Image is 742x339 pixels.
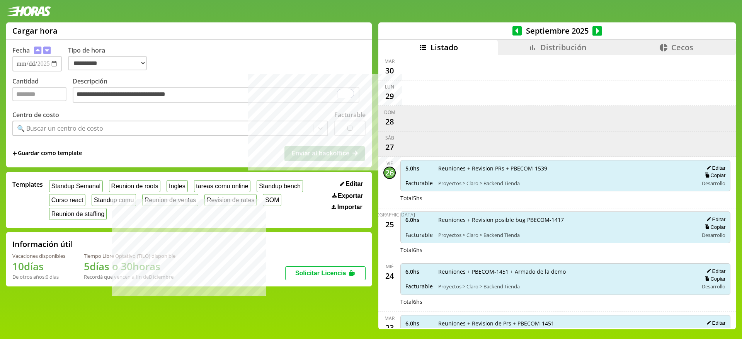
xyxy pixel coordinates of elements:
button: Solicitar Licencia [285,266,366,280]
span: Cecos [671,42,693,53]
span: 6.0 hs [405,216,433,223]
button: Reunion de roots [109,180,160,192]
div: sáb [385,135,394,141]
div: Tiempo Libre Optativo (TiLO) disponible [84,252,175,259]
span: Solicitar Licencia [295,270,346,276]
div: lun [385,83,394,90]
span: Distribución [540,42,587,53]
div: Recordá que vencen a fin de [84,273,175,280]
button: tareas comu online [194,180,251,192]
span: 6.0 hs [405,320,433,327]
label: Centro de costo [12,111,59,119]
b: Diciembre [149,273,174,280]
div: 30 [383,65,396,77]
div: scrollable content [378,55,736,328]
button: SOM [263,194,281,206]
button: Editar [704,165,725,171]
span: Proyectos > Claro > Backend Tienda [438,180,693,187]
div: 26 [383,167,396,179]
span: Reuniones + PBECOM-1451 + Armado de la demo [438,268,693,275]
div: dom [384,109,395,116]
button: Copiar [702,327,725,334]
button: Revision de rates [204,194,257,206]
h1: 5 días o 30 horas [84,259,175,273]
div: De otros años: 0 días [12,273,65,280]
label: Descripción [73,77,366,105]
div: 23 [383,322,396,334]
span: Reuniones + Revision posible bug PBECOM-1417 [438,216,693,223]
span: Exportar [338,192,363,199]
input: Cantidad [12,87,66,101]
label: Tipo de hora [68,46,153,72]
span: Facturable [405,179,433,187]
span: Editar [345,181,363,187]
span: Reuniones + Revision de Prs + PBECOM-1451 [438,320,693,327]
button: Curso react [49,194,85,206]
button: Editar [704,268,725,274]
button: Reunion de ventas [142,194,198,206]
button: Copiar [702,172,725,179]
button: Exportar [330,192,366,200]
h1: 10 días [12,259,65,273]
div: vie [386,160,393,167]
span: + [12,149,17,158]
span: Reuniones + Revision PRs + PBECOM-1539 [438,165,693,172]
button: Ingles [167,180,187,192]
span: Importar [337,204,362,211]
div: mié [386,263,394,270]
label: Cantidad [12,77,73,105]
div: 24 [383,270,396,282]
div: 28 [383,116,396,128]
button: Copiar [702,224,725,230]
div: Total 6 hs [400,246,730,254]
h2: Información útil [12,239,73,249]
div: 🔍 Buscar un centro de costo [17,124,103,133]
div: 29 [383,90,396,102]
button: Copiar [702,276,725,282]
span: 6.0 hs [405,268,433,275]
div: [DEMOGRAPHIC_DATA] [364,211,415,218]
button: Standup comu [92,194,136,206]
div: mar [385,315,395,322]
textarea: To enrich screen reader interactions, please activate Accessibility in Grammarly extension settings [73,87,359,103]
div: Vacaciones disponibles [12,252,65,259]
button: Editar [704,216,725,223]
span: Proyectos > Claro > Backend Tienda [438,283,693,290]
label: Facturable [334,111,366,119]
span: Desarrollo [702,283,725,290]
div: mar [385,58,395,65]
span: Facturable [405,283,433,290]
span: Facturable [405,231,433,238]
h1: Cargar hora [12,26,58,36]
button: Standup Semanal [49,180,103,192]
button: Standup bench [257,180,303,192]
span: Templates [12,180,43,189]
select: Tipo de hora [68,56,147,70]
div: Total 6 hs [400,298,730,305]
button: Reunion de staffing [49,208,107,220]
div: 27 [383,141,396,153]
span: Septiembre 2025 [522,26,592,36]
div: 25 [383,218,396,230]
span: 5.0 hs [405,165,433,172]
span: +Guardar como template [12,149,82,158]
button: Editar [704,320,725,326]
div: Total 5 hs [400,194,730,202]
span: Desarrollo [702,232,725,238]
button: Editar [338,180,366,188]
img: logotipo [6,6,51,16]
label: Fecha [12,46,30,55]
span: Desarrollo [702,180,725,187]
span: Listado [431,42,458,53]
span: Proyectos > Claro > Backend Tienda [438,232,693,238]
